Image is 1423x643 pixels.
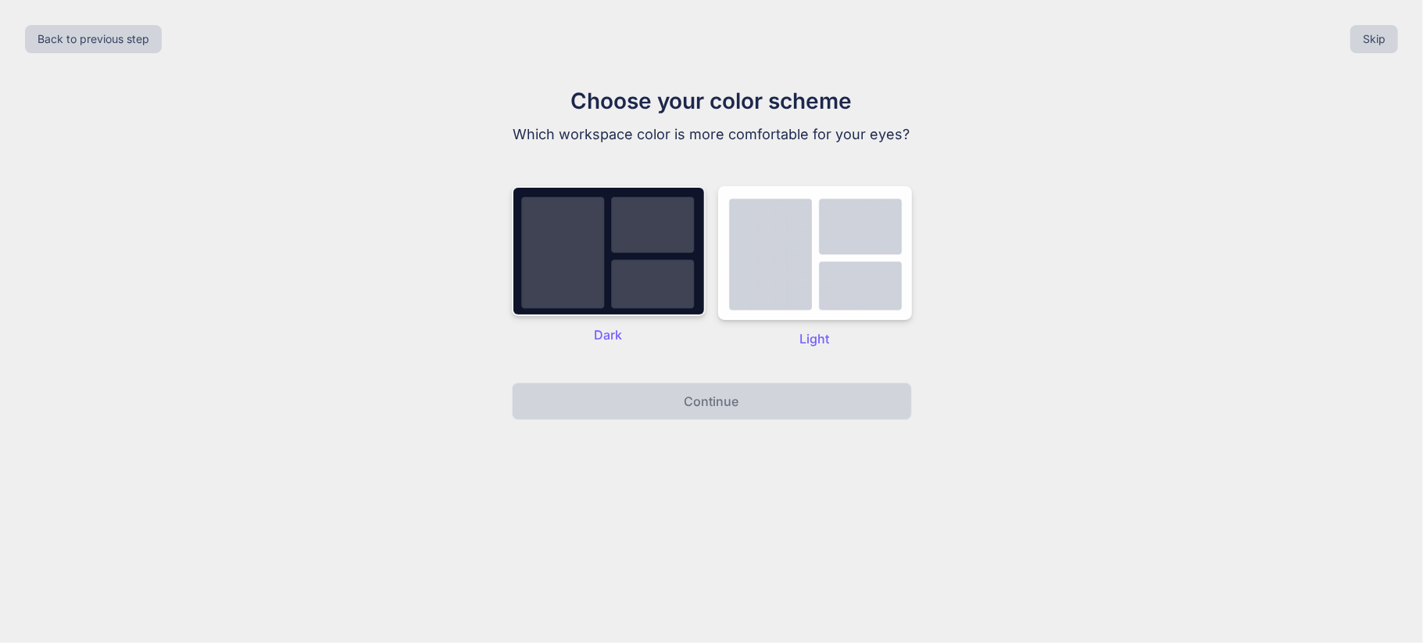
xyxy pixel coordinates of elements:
p: Continue [685,392,739,411]
img: dark [718,186,912,320]
p: Light [718,329,912,348]
p: Dark [512,325,706,344]
button: Continue [512,383,912,420]
button: Back to previous step [25,25,162,53]
p: Which workspace color is more comfortable for your eyes? [449,124,974,145]
button: Skip [1350,25,1398,53]
h1: Choose your color scheme [449,84,974,117]
img: dark [512,186,706,316]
